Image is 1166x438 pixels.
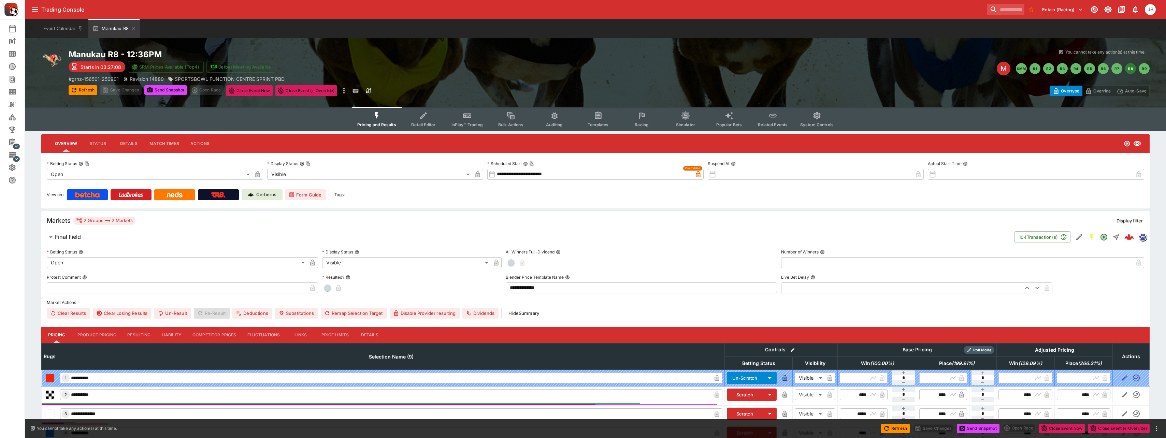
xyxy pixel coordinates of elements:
[1058,359,1109,367] span: excl. Emergencies (266.21%)
[41,6,984,13] div: Trading Console
[206,61,275,73] button: Jetbet Meeting Available
[47,297,1144,308] label: Market Actions
[1139,233,1147,241] img: grnz
[1098,231,1110,243] button: Open
[1139,63,1150,74] button: R9
[1057,63,1068,74] button: R3
[1050,86,1082,96] button: Overtype
[8,62,27,71] div: Futures
[1002,423,1036,433] div: split button
[75,192,100,198] img: Betcha
[248,192,254,198] img: Cerberus
[187,327,242,343] button: Competitor Prices
[8,138,27,146] div: Management
[352,107,839,131] div: Event type filters
[487,161,522,166] p: Scheduled Start
[1026,4,1037,15] button: No Bookmarks
[232,308,272,319] button: Deductions
[211,192,226,198] img: TabNZ
[523,161,528,166] button: Scheduled StartCopy To Clipboard
[267,169,473,180] div: Visible
[8,163,27,172] div: System Settings
[390,308,460,319] button: Disable Provider resulting
[47,308,90,319] button: Clear Results
[8,75,27,83] div: Search
[194,308,230,319] span: Re-Result
[72,327,122,343] button: Product Pricing
[8,113,27,121] div: Categories
[82,275,87,280] button: Protest Comment
[256,191,276,198] p: Cerberus
[996,343,1112,356] th: Adjusted Pricing
[1110,231,1122,243] button: Straight
[41,49,63,71] img: greyhound_racing.png
[69,75,119,83] p: Copy To Clipboard
[242,189,283,200] a: Cerberus
[275,308,318,319] button: Substitutions
[727,372,763,384] button: Un-Scratch
[144,85,187,95] button: Send Snapshot
[1030,63,1040,74] button: R1
[1016,63,1150,74] nav: pagination navigation
[498,122,523,127] span: Bulk Actions
[1018,359,1042,367] em: ( 129.09 %)
[676,122,695,127] span: Simulator
[357,122,396,127] span: Pricing and Results
[727,408,763,420] button: Scratch
[1100,233,1108,241] svg: Open
[881,424,910,433] button: Refresh
[154,308,191,319] button: Un-Result
[190,85,224,95] div: split button
[781,274,809,280] p: Live Bet Delay
[47,249,77,255] p: Betting Status
[1125,63,1136,74] button: R8
[1139,233,1147,241] div: grnz
[69,85,97,95] button: Refresh
[340,85,348,96] button: more
[1112,215,1147,226] button: Display filter
[69,49,609,60] h2: Copy To Clipboard
[964,346,994,354] div: Show/hide Price Roll mode configuration.
[1061,87,1079,94] p: Overtype
[118,192,143,198] img: Ladbrokes
[175,75,285,83] p: SPORTSBOWL FUNCTION CENTRE SPRINT PBD
[275,85,337,96] button: Close Event (+ Override)
[1065,49,1146,55] p: You cannot take any action(s) at this time.
[853,359,902,367] span: excl. Emergencies (100.00%)
[8,100,27,108] div: Nexus Entities
[168,75,285,83] div: SPORTSBOWL FUNCTION CENTRE SPRINT PBD
[932,359,982,367] span: excl. Emergencies (199.91%)
[1070,63,1081,74] button: R4
[322,249,353,255] p: Display Status
[1143,2,1158,17] button: John Seaton
[285,327,316,343] button: Links
[1114,86,1150,96] button: Auto-Save
[1111,63,1122,74] button: R7
[758,122,788,127] span: Related Events
[122,327,156,343] button: Resulting
[1115,3,1128,16] button: Documentation
[322,257,491,268] div: Visible
[47,257,307,268] div: Open
[78,250,83,254] button: Betting Status
[156,327,187,343] button: Liability
[1093,87,1111,94] p: Override
[727,389,763,401] button: Scratch
[2,1,18,18] img: PriceKinetics Logo
[788,346,797,354] button: Bulk edit
[1129,3,1141,16] button: Notifications
[556,250,561,254] button: All Winners Full-Dividend
[285,189,326,200] a: Form Guide
[81,63,121,71] p: Starts in 03:27:08
[39,19,87,38] button: Event Calendar
[355,250,359,254] button: Display Status
[506,249,555,255] p: All Winners Full-Dividend
[1002,359,1050,367] span: excl. Emergencies (129.09%)
[1124,232,1134,242] img: logo-cerberus--red.svg
[1039,424,1085,433] button: Close Event Now
[47,169,252,180] div: Open
[316,327,354,343] button: Price Limits
[820,250,825,254] button: Number of Winners
[321,308,387,319] button: Remap Selection Target
[210,63,217,70] img: jetbet-logo.svg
